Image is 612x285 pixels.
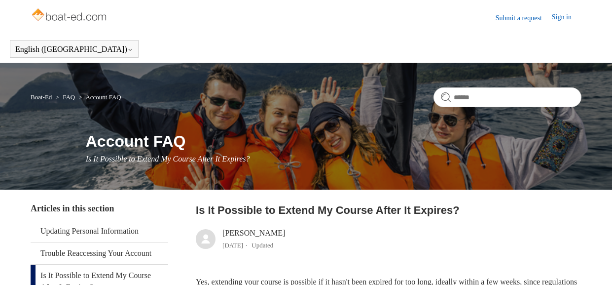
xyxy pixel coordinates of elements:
li: Updated [252,242,273,249]
button: English ([GEOGRAPHIC_DATA]) [15,45,133,54]
span: Articles in this section [31,204,114,213]
a: Account FAQ [85,93,121,101]
a: Boat-Ed [31,93,52,101]
a: FAQ [63,93,75,101]
a: Submit a request [496,13,552,23]
span: Is It Possible to Extend My Course After It Expires? [86,155,250,163]
a: Trouble Reaccessing Your Account [31,243,168,264]
li: FAQ [54,93,77,101]
li: Account FAQ [77,93,121,101]
li: Boat-Ed [31,93,54,101]
time: 03/01/2024, 14:56 [222,242,243,249]
a: Updating Personal Information [31,220,168,242]
a: Sign in [552,12,581,24]
h2: Is It Possible to Extend My Course After It Expires? [196,202,581,218]
h1: Account FAQ [86,129,581,153]
div: [PERSON_NAME] [222,227,285,251]
img: Boat-Ed Help Center home page [31,6,109,26]
input: Search [433,87,581,107]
